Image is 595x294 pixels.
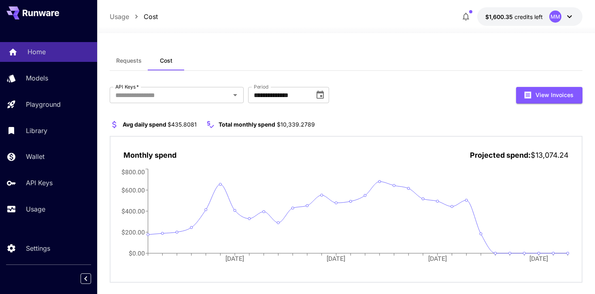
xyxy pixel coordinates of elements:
[429,255,447,262] tspan: [DATE]
[26,73,48,83] p: Models
[26,99,61,109] p: Playground
[121,168,144,176] tspan: $800.00
[26,152,45,161] p: Wallet
[28,47,46,57] p: Home
[26,178,53,188] p: API Keys
[123,150,176,161] p: Monthly spend
[514,13,543,20] span: credits left
[128,250,144,257] tspan: $0.00
[168,121,197,128] span: $435.8081
[121,228,144,236] tspan: $200.00
[26,126,47,135] p: Library
[26,204,45,214] p: Usage
[516,87,582,104] button: View Invoices
[530,255,549,262] tspan: [DATE]
[312,87,328,103] button: Choose date, selected date is Sep 1, 2025
[87,271,97,286] div: Collapse sidebar
[160,57,172,64] span: Cost
[531,151,569,159] span: $13,074.24
[110,12,129,21] a: Usage
[116,57,142,64] span: Requests
[327,255,346,262] tspan: [DATE]
[225,255,244,262] tspan: [DATE]
[485,13,543,21] div: $1,600.34688
[144,12,158,21] a: Cost
[123,121,166,128] span: Avg daily spend
[277,121,315,128] span: $10,339.2789
[485,13,514,20] span: $1,600.35
[81,273,91,284] button: Collapse sidebar
[470,151,531,159] span: Projected spend:
[26,243,50,253] p: Settings
[254,83,269,90] label: Period
[477,7,582,26] button: $1,600.34688MM
[110,12,158,21] nav: breadcrumb
[121,186,144,194] tspan: $600.00
[516,91,582,98] a: View Invoices
[549,11,561,23] div: MM
[229,89,241,101] button: Open
[121,207,144,215] tspan: $400.00
[115,83,139,90] label: API Keys
[219,121,275,128] span: Total monthly spend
